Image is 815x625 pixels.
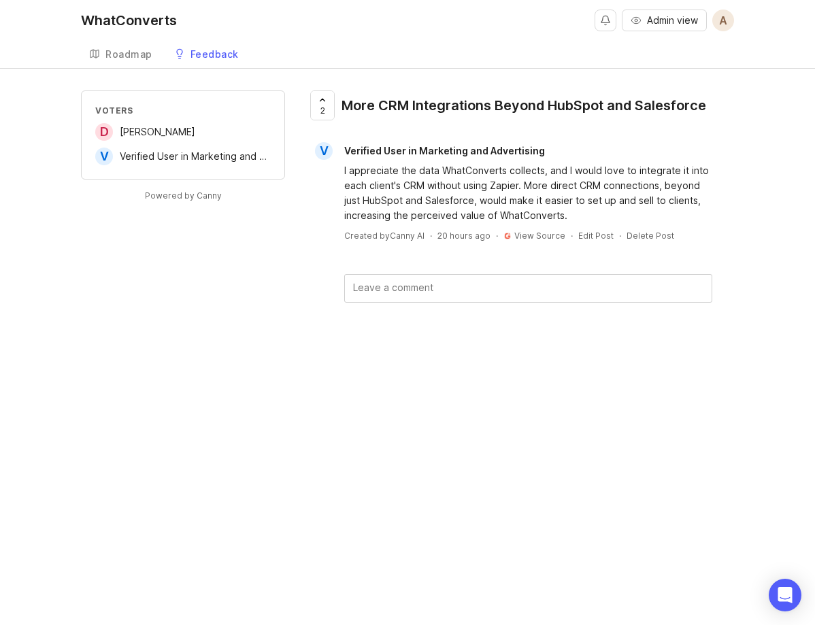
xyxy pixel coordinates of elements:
[342,96,706,115] div: More CRM Integrations Beyond HubSpot and Salesforce
[496,230,498,241] div: ·
[95,148,113,165] div: V
[344,163,712,223] div: I appreciate the data WhatConverts collects, and I would love to integrate it into each client's ...
[95,123,195,141] a: D[PERSON_NAME]
[105,50,152,59] div: Roadmap
[120,150,310,162] span: Verified User in Marketing and Advertising
[95,148,271,165] a: VVerified User in Marketing and Advertising
[81,41,161,69] a: Roadmap
[310,90,335,120] button: 2
[622,10,707,31] button: Admin view
[95,123,113,141] div: D
[503,232,512,240] img: g2-reviews
[344,230,425,241] div: Created by Canny AI
[120,126,195,137] span: [PERSON_NAME]
[571,230,573,241] div: ·
[647,14,698,27] span: Admin view
[344,145,545,156] span: Verified User in Marketing and Advertising
[166,41,247,69] a: Feedback
[81,14,177,27] div: WhatConverts
[769,579,801,611] div: Open Intercom Messenger
[627,230,674,241] div: Delete Post
[595,10,616,31] button: Notifications
[578,230,614,241] div: Edit Post
[307,142,556,160] a: VVerified User in Marketing and Advertising
[95,105,271,116] div: Voters
[619,230,621,241] div: ·
[315,142,333,160] div: V
[430,230,432,241] div: ·
[719,12,727,29] span: A
[712,10,734,31] button: A
[437,230,490,241] a: 20 hours ago
[190,50,239,59] div: Feedback
[514,231,565,241] a: View Source
[320,105,325,116] span: 2
[143,188,224,203] a: Powered by Canny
